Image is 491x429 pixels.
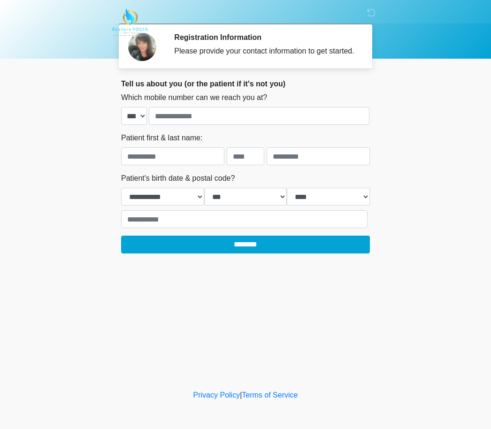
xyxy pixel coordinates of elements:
a: Terms of Service [242,391,298,399]
label: Patient's birth date & postal code? [121,173,235,184]
img: Agent Avatar [128,33,156,61]
div: Please provide your contact information to get started. [174,46,356,57]
img: Restore YOUth Med Spa Logo [112,7,148,38]
a: | [240,391,242,399]
h2: Tell us about you (or the patient if it's not you) [121,79,370,88]
label: Patient first & last name: [121,132,202,144]
a: Privacy Policy [193,391,240,399]
label: Which mobile number can we reach you at? [121,92,267,103]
